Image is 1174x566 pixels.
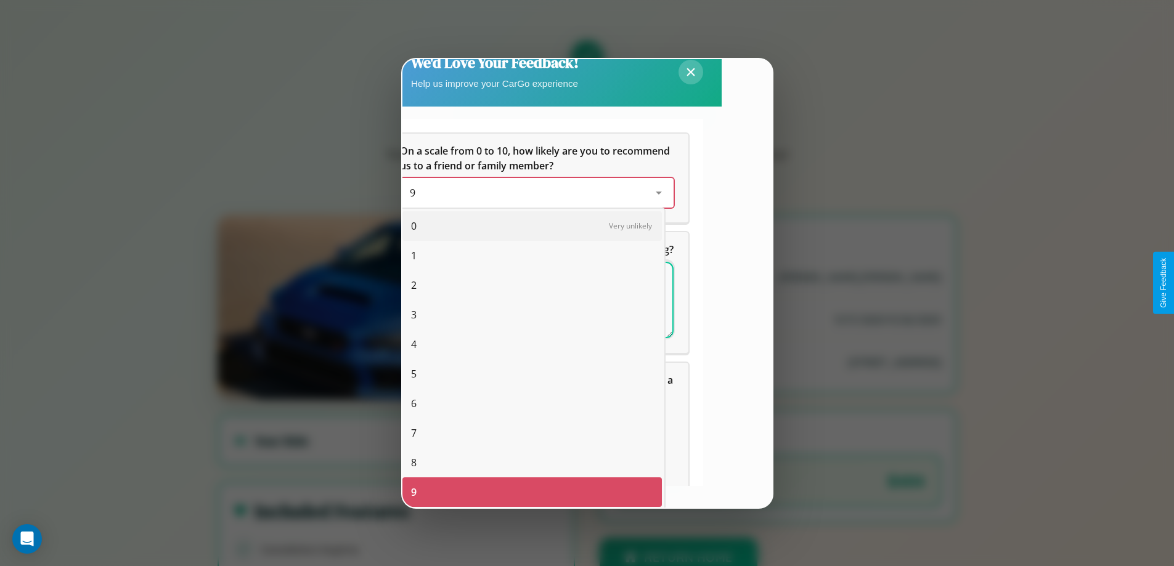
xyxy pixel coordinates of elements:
div: 8 [402,448,662,477]
span: 0 [411,219,417,233]
div: 9 [402,477,662,507]
span: 9 [410,186,415,200]
h5: On a scale from 0 to 10, how likely are you to recommend us to a friend or family member? [400,144,674,173]
div: 1 [402,241,662,270]
div: 4 [402,329,662,359]
p: Help us improve your CarGo experience [411,75,579,92]
div: Open Intercom Messenger [12,524,42,554]
span: 5 [411,366,417,381]
div: 6 [402,389,662,418]
span: 1 [411,248,417,263]
span: 6 [411,396,417,411]
div: 2 [402,270,662,300]
div: On a scale from 0 to 10, how likely are you to recommend us to a friend or family member? [400,178,674,208]
div: 5 [402,359,662,389]
span: On a scale from 0 to 10, how likely are you to recommend us to a friend or family member? [400,144,672,172]
div: Give Feedback [1159,258,1168,308]
span: 3 [411,307,417,322]
span: 9 [411,485,417,499]
div: On a scale from 0 to 10, how likely are you to recommend us to a friend or family member? [385,134,688,222]
div: 3 [402,300,662,329]
span: 8 [411,455,417,470]
span: Which of the following features do you value the most in a vehicle? [400,373,675,402]
span: Very unlikely [609,220,652,231]
span: 7 [411,426,417,440]
span: 4 [411,337,417,352]
h2: We'd Love Your Feedback! [411,52,579,73]
span: What can we do to make your experience more satisfying? [400,243,674,256]
div: 0 [402,211,662,241]
span: 2 [411,278,417,293]
div: 10 [402,507,662,536]
div: 7 [402,418,662,448]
